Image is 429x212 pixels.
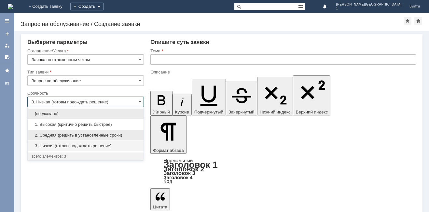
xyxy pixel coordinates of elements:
[163,158,193,163] a: Нормальный
[150,158,416,184] div: Формат абзаца
[293,75,330,115] button: Верхний индекс
[32,122,140,127] span: 1. Высокая (критично решить быстрее)
[260,110,291,114] span: Нижний индекс
[150,70,415,74] div: Описание
[175,110,189,114] span: Курсив
[336,3,402,7] span: [PERSON_NAME][GEOGRAPHIC_DATA]
[27,91,143,95] div: Срочность
[8,4,13,9] img: logo
[163,179,172,184] a: Код
[150,39,209,45] span: Опишите суть заявки
[32,143,140,149] span: 3. Низкая (готовы подождать решение)
[150,49,415,53] div: Тема
[8,4,13,9] a: Перейти на домашнюю страницу
[192,79,226,115] button: Подчеркнутый
[32,111,140,116] span: [не указано]
[226,82,257,115] button: Зачеркнутый
[298,3,305,9] span: Расширенный поиск
[150,188,170,210] button: Цитата
[2,29,12,39] a: Создать заявку
[27,49,143,53] div: Соглашение/Услуга
[2,40,12,51] a: Мои заявки
[153,205,167,209] span: Цитата
[27,39,88,45] span: Выберите параметры
[153,148,184,153] span: Формат абзаца
[414,17,422,25] div: Сделать домашней страницей
[32,154,140,159] div: всего элементов: 3
[2,78,12,89] a: КЗ
[2,52,12,62] a: Мои согласования
[32,133,140,138] span: 2. Средняя (решить в установленные сроки)
[163,170,195,176] a: Заголовок 3
[163,165,204,173] a: Заголовок 2
[27,70,143,74] div: Тип заявки
[153,110,170,114] span: Жирный
[173,94,192,115] button: Курсив
[228,110,255,114] span: Зачеркнутый
[194,110,223,114] span: Подчеркнутый
[336,7,402,10] span: 1
[404,17,411,25] div: Добавить в избранное
[21,21,404,27] div: Запрос на обслуживание / Создание заявки
[163,160,218,170] a: Заголовок 1
[257,77,293,115] button: Нижний индекс
[296,110,328,114] span: Верхний индекс
[163,175,192,180] a: Заголовок 4
[70,3,104,10] div: Создать
[2,81,12,86] div: КЗ
[150,115,186,154] button: Формат абзаца
[150,91,173,115] button: Жирный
